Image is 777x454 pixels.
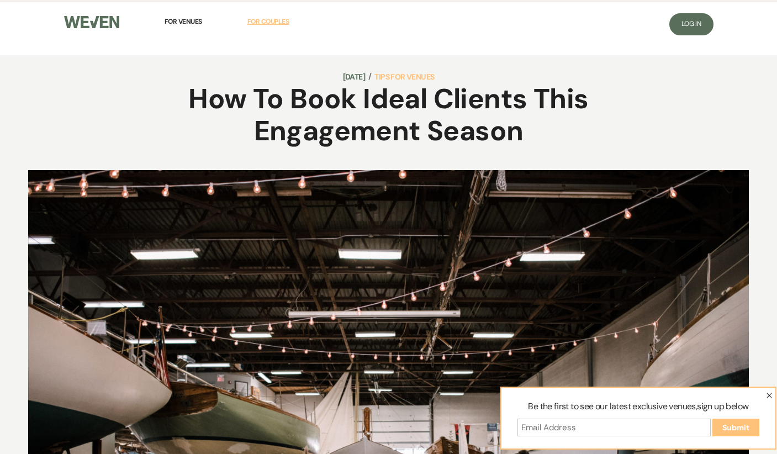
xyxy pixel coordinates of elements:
[669,13,713,35] a: Log In
[712,419,759,436] input: Submit
[374,70,434,83] a: Tips for Venues
[343,70,365,83] time: [DATE]
[517,419,711,436] input: Email Address
[165,9,202,34] a: For Venues
[165,17,202,26] span: For Venues
[697,400,748,412] span: sign up below
[64,16,119,29] img: Weven Logo
[129,83,648,147] h1: How To Book Ideal Clients This Engagement Season
[247,9,289,34] a: For Couples
[508,400,769,419] label: Be the first to see our latest exclusive venues,
[247,17,289,26] span: For Couples
[681,19,701,28] span: Log In
[368,70,371,83] span: /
